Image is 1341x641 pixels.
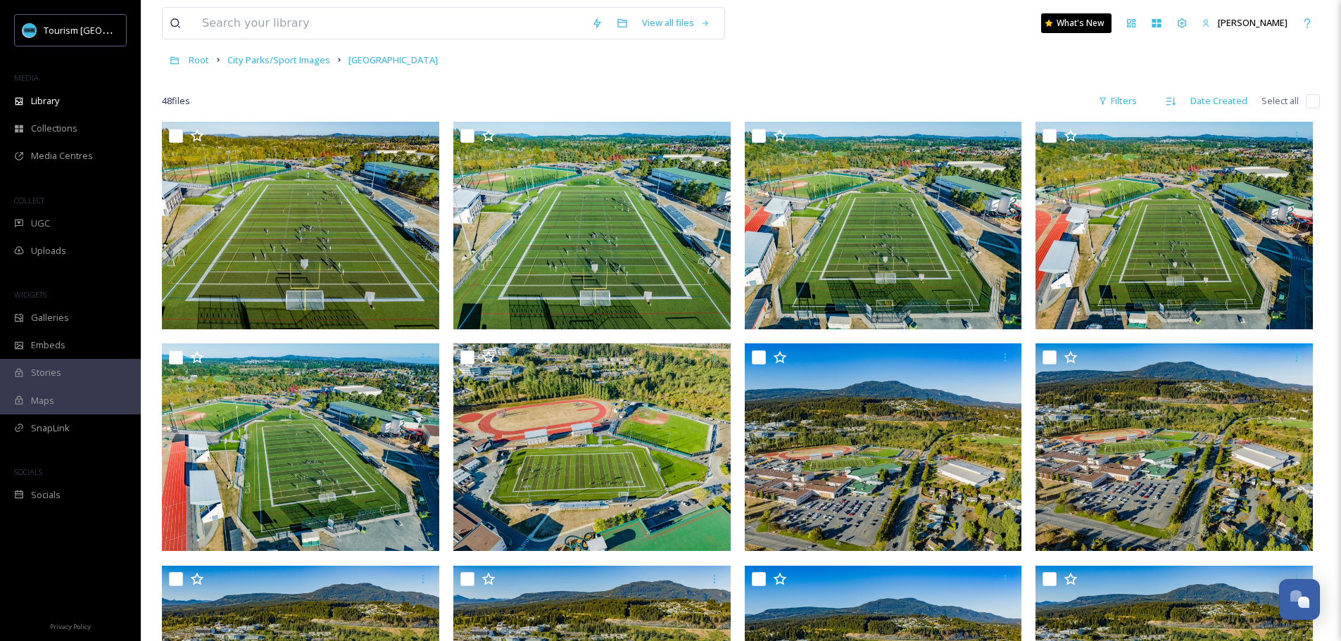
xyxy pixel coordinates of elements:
span: MEDIA [14,72,39,83]
span: [GEOGRAPHIC_DATA] [348,53,438,66]
span: Tourism [GEOGRAPHIC_DATA] [44,23,170,37]
span: Privacy Policy [50,622,91,631]
img: Tourism Nanaimo Sports Turf Field Stadium District (28).jpg [745,343,1022,551]
a: View all files [635,9,717,37]
span: [PERSON_NAME] [1218,16,1288,29]
span: WIDGETS [14,289,46,300]
a: [GEOGRAPHIC_DATA] [348,51,438,68]
img: Tourism Nanaimo Sports Turf Field Stadium District (34).jpg [162,122,439,329]
span: Collections [31,122,77,135]
button: Open Chat [1279,579,1320,620]
div: Date Created [1183,87,1254,115]
span: SnapLink [31,421,70,435]
img: tourism_nanaimo_logo.jpeg [23,23,37,37]
span: COLLECT [14,195,44,205]
span: Media Centres [31,149,93,163]
a: [PERSON_NAME] [1195,9,1295,37]
span: 48 file s [162,94,190,108]
span: Root [189,53,209,66]
span: SOCIALS [14,467,42,477]
span: Uploads [31,244,66,258]
div: Filters [1091,87,1144,115]
span: Socials [31,488,61,502]
img: Tourism Nanaimo Sports Turf Field Stadium District (31).jpg [1035,122,1313,329]
img: Tourism Nanaimo Sports Turf Field Stadium District (30).jpg [162,343,439,551]
span: Select all [1261,94,1299,108]
a: Root [189,51,209,68]
span: Library [31,94,59,108]
img: Tourism Nanaimo Sports Turf Field Stadium District (32).jpg [745,122,1022,329]
span: City Parks/Sport Images [227,53,330,66]
span: UGC [31,217,50,230]
span: Embeds [31,338,65,352]
img: Tourism Nanaimo Sports Turf Field Stadium District (33).jpg [453,122,731,329]
span: Galleries [31,311,69,324]
input: Search your library [195,8,584,39]
span: Stories [31,366,61,379]
a: City Parks/Sport Images [227,51,330,68]
a: Privacy Policy [50,617,91,634]
img: Tourism Nanaimo Sports Turf Field Stadium District (27).jpg [1035,343,1313,551]
a: What's New [1041,13,1112,33]
span: Maps [31,394,54,407]
img: Tourism Nanaimo Sports Turf Field Stadium District (29).jpg [453,343,731,551]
